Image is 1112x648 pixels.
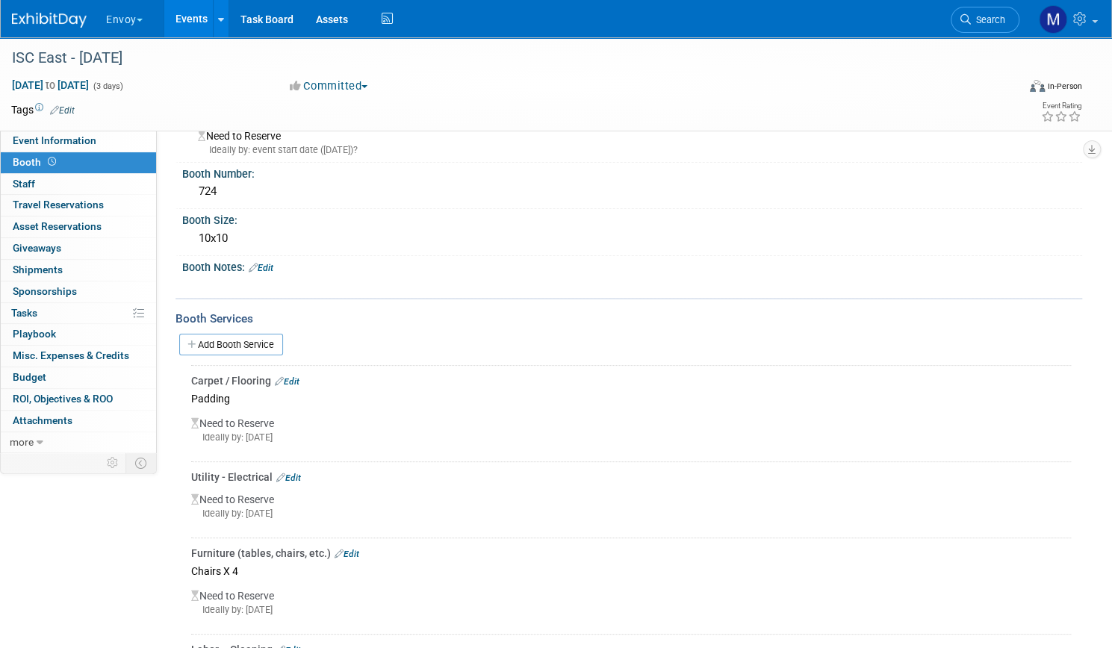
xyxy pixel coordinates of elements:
span: Event Information [13,134,96,146]
div: Event Rating [1041,102,1081,110]
a: Edit [249,263,273,273]
a: Giveaways [1,238,156,259]
div: Need to Reserve [191,581,1071,629]
div: Booth Number: [182,163,1082,181]
div: 724 [193,180,1071,203]
span: Asset Reservations [13,220,102,232]
div: Chairs X 4 [191,561,1071,581]
span: [DATE] [DATE] [11,78,90,92]
a: Tasks [1,303,156,324]
span: Booth [13,156,59,168]
a: Booth [1,152,156,173]
span: ROI, Objectives & ROO [13,393,113,405]
div: Need to Reserve [191,408,1071,456]
span: Travel Reservations [13,199,104,211]
a: more [1,432,156,453]
a: Edit [335,549,359,559]
a: Budget [1,367,156,388]
div: Padding [191,388,1071,408]
img: ExhibitDay [12,13,87,28]
a: Asset Reservations [1,216,156,237]
div: Ideally by: [DATE] [191,603,1071,617]
a: Travel Reservations [1,195,156,216]
div: Booth Services [176,311,1082,327]
div: 10x10 [193,227,1071,250]
td: Personalize Event Tab Strip [100,453,126,473]
div: Event Format [922,78,1082,100]
a: Edit [275,376,299,387]
span: Budget [13,371,46,383]
span: Attachments [13,414,72,426]
a: ROI, Objectives & ROO [1,389,156,410]
img: Format-Inperson.png [1030,80,1045,92]
button: Committed [285,78,373,94]
span: Staff [13,178,35,190]
a: Event Information [1,131,156,152]
td: Toggle Event Tabs [126,453,157,473]
div: Furniture (tables, chairs, etc.) [191,546,1071,561]
a: Edit [276,473,301,483]
span: to [43,79,58,91]
span: more [10,436,34,448]
img: Matt h [1039,5,1067,34]
span: Giveaways [13,242,61,254]
span: Playbook [13,328,56,340]
span: (3 days) [92,81,123,91]
a: Add Booth Service [179,334,283,355]
div: Need to Reserve [191,485,1071,532]
span: Search [971,14,1005,25]
div: In-Person [1047,81,1082,92]
span: Booth not reserved yet [45,156,59,167]
a: Staff [1,174,156,195]
div: Ideally by: [DATE] [191,507,1071,520]
a: Search [951,7,1019,33]
span: Sponsorships [13,285,77,297]
a: Edit [50,105,75,116]
div: Ideally by: [DATE] [191,431,1071,444]
span: Misc. Expenses & Credits [13,349,129,361]
a: Sponsorships [1,281,156,302]
a: Playbook [1,324,156,345]
a: Misc. Expenses & Credits [1,346,156,367]
span: Tasks [11,307,37,319]
div: Utility - Electrical [191,470,1071,485]
a: Shipments [1,260,156,281]
div: Booth Size: [182,209,1082,228]
td: Tags [11,102,75,117]
div: Booth Notes: [182,256,1082,275]
div: Need to Reserve [193,125,1071,157]
span: Shipments [13,264,63,275]
div: ISC East - [DATE] [7,45,991,72]
div: Carpet / Flooring [191,373,1071,388]
a: Attachments [1,411,156,432]
div: Ideally by: event start date ([DATE])? [198,143,1071,157]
